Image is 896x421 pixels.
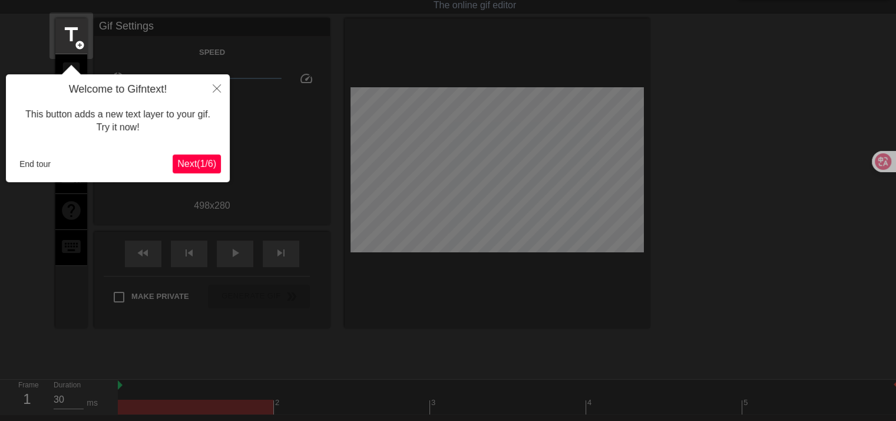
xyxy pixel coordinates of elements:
[204,74,230,101] button: Close
[15,83,221,96] h4: Welcome to Gifntext!
[177,159,216,169] span: Next ( 1 / 6 )
[15,96,221,146] div: This button adds a new text layer to your gif. Try it now!
[173,154,221,173] button: Next
[15,155,55,173] button: End tour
